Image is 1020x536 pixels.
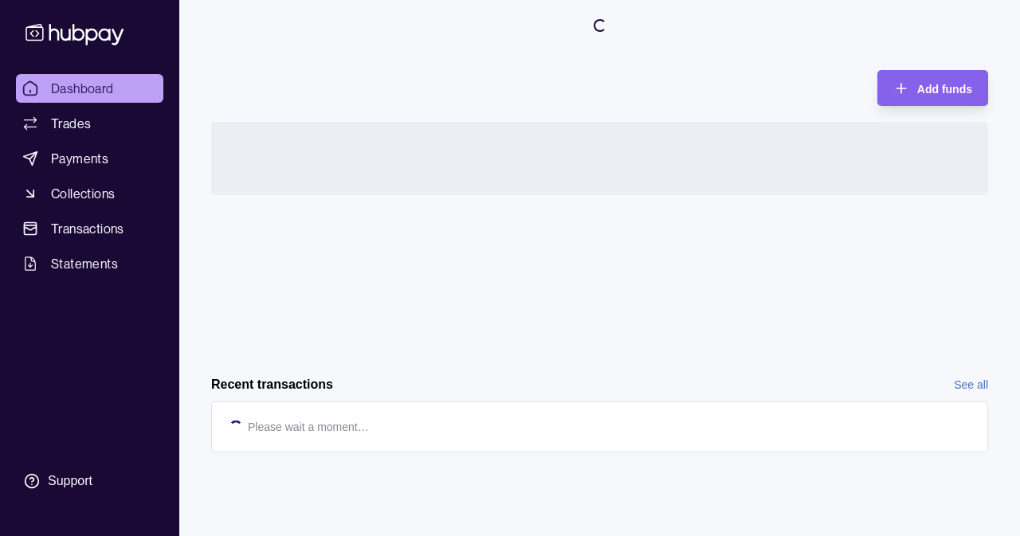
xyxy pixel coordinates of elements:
[51,149,108,168] span: Payments
[16,74,163,103] a: Dashboard
[51,184,115,203] span: Collections
[51,254,118,273] span: Statements
[211,376,333,393] h2: Recent transactions
[51,219,124,238] span: Transactions
[877,70,988,106] button: Add funds
[51,114,91,133] span: Trades
[16,214,163,243] a: Transactions
[16,464,163,498] a: Support
[16,179,163,208] a: Collections
[51,79,114,98] span: Dashboard
[954,376,988,393] a: See all
[917,83,972,96] span: Add funds
[16,144,163,173] a: Payments
[16,249,163,278] a: Statements
[16,109,163,138] a: Trades
[48,472,92,490] div: Support
[248,418,369,436] p: Please wait a moment…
